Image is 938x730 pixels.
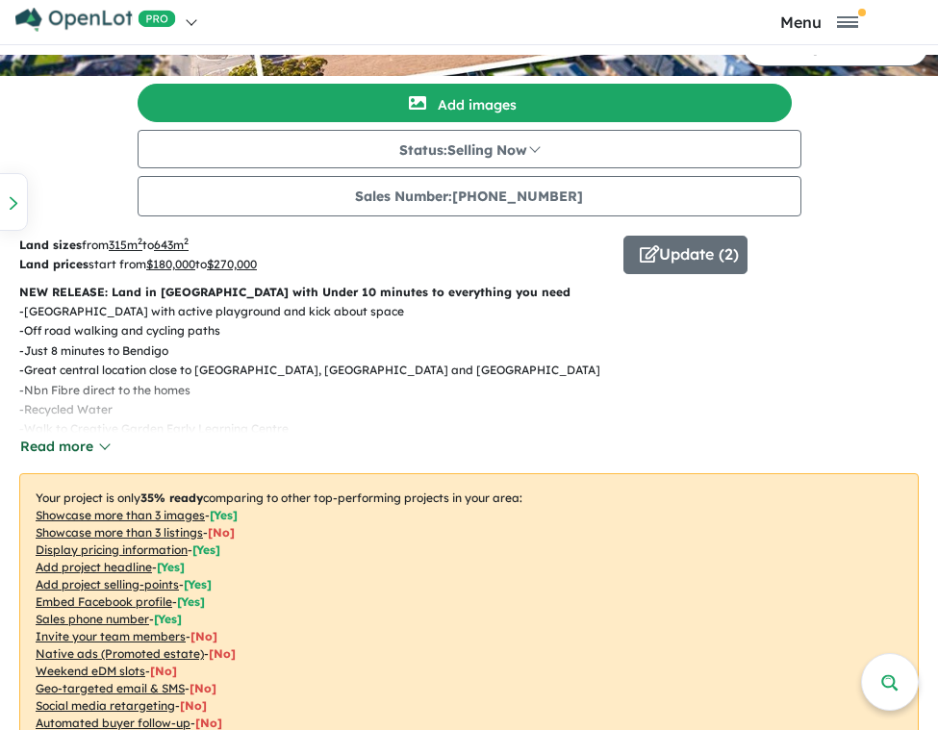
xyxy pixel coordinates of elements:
u: $ 270,000 [207,257,257,271]
u: 315 m [109,238,142,252]
u: Geo-targeted email & SMS [36,681,185,695]
span: [ No ] [190,629,217,643]
button: Sales Number:[PHONE_NUMBER] [138,176,801,216]
u: Showcase more than 3 images [36,508,205,522]
span: [No] [190,681,216,695]
u: Weekend eDM slots [36,664,145,678]
button: Read more [19,436,110,458]
span: [ Yes ] [184,577,212,592]
u: Display pricing information [36,542,188,557]
p: - Walk to Creative Garden Early Learning Centre [19,419,919,439]
p: - Just 8 minutes to Bendigo [19,341,919,361]
p: - Nbn Fibre direct to the homes [19,381,919,400]
span: [ Yes ] [157,560,185,574]
p: - Recycled Water [19,400,919,419]
p: - [GEOGRAPHIC_DATA] with active playground and kick about space [19,302,919,321]
b: Land prices [19,257,89,271]
span: [ Yes ] [192,542,220,557]
sup: 2 [184,236,189,246]
sup: 2 [138,236,142,246]
p: - Off road walking and cycling paths [19,321,919,340]
u: Invite your team members [36,629,186,643]
span: [ Yes ] [177,594,205,609]
span: to [195,257,257,271]
u: Add project selling-points [36,577,179,592]
b: 35 % ready [140,491,203,505]
u: Sales phone number [36,612,149,626]
img: Openlot PRO Logo White [15,8,176,32]
b: Land sizes [19,238,82,252]
u: Showcase more than 3 listings [36,525,203,540]
span: to [142,238,189,252]
p: start from [19,255,609,274]
span: [No] [180,698,207,713]
p: from [19,236,609,255]
u: Automated buyer follow-up [36,716,190,730]
u: Social media retargeting [36,698,175,713]
button: Update (2) [623,236,748,274]
button: Toggle navigation [706,13,933,31]
u: Embed Facebook profile [36,594,172,609]
u: 643 m [154,238,189,252]
button: Add images [138,84,792,122]
u: Native ads (Promoted estate) [36,646,204,661]
button: Status:Selling Now [138,130,801,168]
span: [No] [150,664,177,678]
u: Add project headline [36,560,152,574]
u: $ 180,000 [146,257,195,271]
span: [ Yes ] [210,508,238,522]
span: [No] [195,716,222,730]
span: [ No ] [208,525,235,540]
p: - Great central location close to [GEOGRAPHIC_DATA], [GEOGRAPHIC_DATA] and [GEOGRAPHIC_DATA] [19,361,919,380]
p: NEW RELEASE: Land in [GEOGRAPHIC_DATA] with Under 10 minutes to everything you need [19,283,919,302]
span: [ Yes ] [154,612,182,626]
span: [No] [209,646,236,661]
